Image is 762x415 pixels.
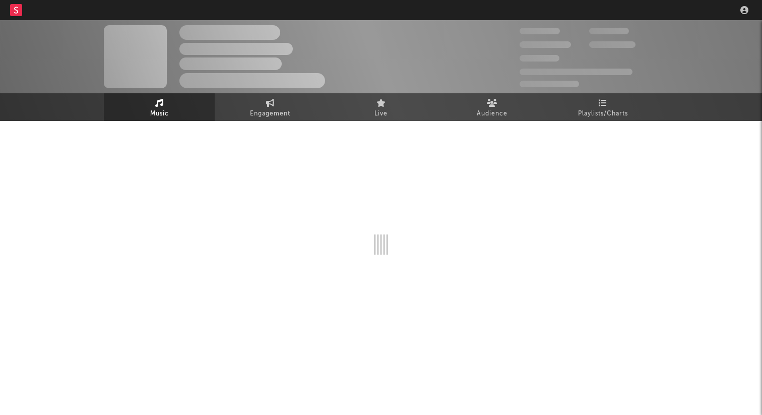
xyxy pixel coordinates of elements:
[374,108,388,120] span: Live
[150,108,169,120] span: Music
[589,28,629,34] span: 100,000
[104,93,215,121] a: Music
[578,108,628,120] span: Playlists/Charts
[520,41,571,48] span: 50,000,000
[520,55,559,62] span: 100,000
[547,93,658,121] a: Playlists/Charts
[589,41,636,48] span: 1,000,000
[436,93,547,121] a: Audience
[520,81,579,87] span: Jump Score: 85.0
[477,108,507,120] span: Audience
[326,93,436,121] a: Live
[215,93,326,121] a: Engagement
[520,69,632,75] span: 50,000,000 Monthly Listeners
[250,108,290,120] span: Engagement
[520,28,560,34] span: 300,000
